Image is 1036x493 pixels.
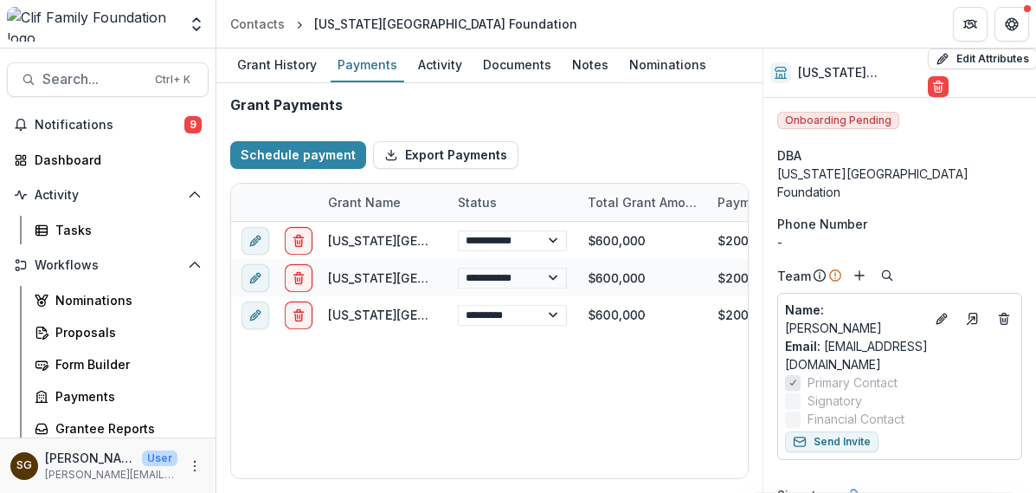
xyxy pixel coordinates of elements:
a: Form Builder [28,350,209,379]
div: Tasks [55,221,195,239]
div: Payment Amount [707,193,830,211]
div: Nominations [55,291,195,309]
span: Financial Contact [808,410,904,428]
img: Clif Family Foundation logo [7,7,177,42]
button: edit [241,302,269,329]
div: Status [447,184,577,221]
a: Name: [PERSON_NAME] [785,301,924,337]
div: Activity [411,52,469,77]
div: $200,000.00 [707,259,837,296]
p: [PERSON_NAME] [785,301,924,337]
span: Phone Number [777,215,867,233]
div: Payments [55,387,195,405]
button: More [184,456,205,477]
div: Proposals [55,323,195,341]
button: Get Help [994,7,1029,42]
button: Partners [953,7,988,42]
a: Grantee Reports [28,414,209,443]
div: Grant History [230,52,324,77]
nav: breadcrumb [223,11,584,36]
div: Grantee Reports [55,419,195,438]
a: [US_STATE][GEOGRAPHIC_DATA] Foundation - 2025 [328,270,634,285]
p: [PERSON_NAME] [45,449,135,467]
button: Open Activity [7,181,209,209]
div: [US_STATE][GEOGRAPHIC_DATA] Foundation [777,165,1022,201]
span: Name : [785,302,824,317]
a: Proposals [28,318,209,347]
button: delete [285,227,312,255]
a: Dashboard [7,146,209,174]
div: [US_STATE][GEOGRAPHIC_DATA] Foundation [314,15,577,33]
div: Sarah Grady [16,460,32,471]
button: Search... [7,62,209,97]
a: Notes [565,49,615,82]
a: Email: [EMAIL_ADDRESS][DOMAIN_NAME] [785,337,1014,373]
div: Dashboard [35,151,195,169]
div: $600,000 [577,296,707,334]
div: $600,000 [577,259,707,296]
span: Email: [785,339,820,354]
a: Documents [476,49,558,82]
div: Ctrl + K [151,70,194,89]
a: Payments [331,49,404,82]
div: Total Grant Amount [577,193,707,211]
div: $200,000.00 [707,222,837,259]
div: Grant Name [318,184,447,221]
a: Activity [411,49,469,82]
button: Send Invite [785,431,878,452]
div: $600,000 [577,222,707,259]
div: Total Grant Amount [577,184,707,221]
div: Documents [476,52,558,77]
span: DBA [777,146,801,165]
a: Payments [28,382,209,411]
span: Search... [42,71,145,88]
div: Contacts [230,15,285,33]
button: delete [285,302,312,329]
span: Notifications [35,118,184,133]
p: [PERSON_NAME][EMAIL_ADDRESS][DOMAIN_NAME] [45,467,177,483]
h2: Grant Payments [230,97,343,114]
button: Search [877,265,898,286]
button: Export Payments [373,141,518,169]
button: Edit [931,308,952,329]
button: edit [241,264,269,292]
span: Workflows [35,258,181,273]
button: Deletes [994,308,1014,329]
button: Open entity switcher [184,7,209,42]
button: Delete [928,76,949,97]
div: $200,000.00 [707,296,837,334]
p: User [142,451,177,466]
button: Notifications9 [7,111,209,139]
a: Go to contact [959,305,987,333]
div: Payment Amount [707,184,837,221]
span: Activity [35,188,181,203]
a: [US_STATE][GEOGRAPHIC_DATA] Foundation - 2025 [328,308,634,322]
a: Grant History [230,49,324,82]
div: Form Builder [55,355,195,373]
a: Nominations [28,286,209,315]
div: Status [447,193,507,211]
a: Tasks [28,216,209,244]
a: Contacts [223,11,292,36]
div: Grant Name [318,193,411,211]
button: edit [241,227,269,255]
button: Add [849,265,870,286]
button: Schedule payment [230,141,366,169]
a: Nominations [622,49,713,82]
div: Notes [565,52,615,77]
button: Open Workflows [7,251,209,279]
p: Team [777,267,811,285]
span: Primary Contact [808,373,898,392]
button: delete [285,264,312,292]
span: 9 [184,116,202,133]
div: Nominations [622,52,713,77]
div: - [777,233,1022,251]
h2: [US_STATE][GEOGRAPHIC_DATA] Foundation [798,66,921,81]
div: Payments [331,52,404,77]
span: Onboarding Pending [777,112,899,129]
span: Signatory [808,392,862,410]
